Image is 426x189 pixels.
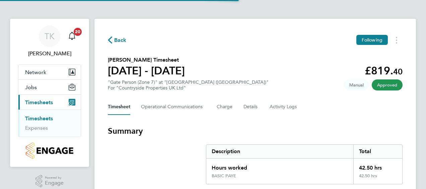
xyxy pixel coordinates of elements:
[212,173,236,179] div: BASIC PAYE
[344,79,369,90] span: This timesheet was manually created.
[362,37,382,43] span: Following
[45,175,64,181] span: Powered by
[45,32,55,41] span: TK
[10,19,89,167] nav: Main navigation
[270,99,298,115] button: Activity Logs
[390,35,403,45] button: Timesheets Menu
[353,145,402,158] div: Total
[365,64,403,77] app-decimal: £819.
[114,36,127,44] span: Back
[25,84,37,90] span: Jobs
[372,79,403,90] span: This timesheet has been approved.
[108,85,269,91] div: For "Countryside Properties UK Ltd"
[26,142,73,159] img: countryside-properties-logo-retina.png
[18,25,81,58] a: TK[PERSON_NAME]
[35,175,64,188] a: Powered byEngage
[45,180,64,186] span: Engage
[25,99,53,106] span: Timesheets
[25,125,48,131] a: Expenses
[206,144,403,184] div: Summary
[353,159,402,173] div: 42.50 hrs
[18,142,81,159] a: Go to home page
[108,56,185,64] h2: [PERSON_NAME] Timesheet
[108,99,130,115] button: Timesheet
[18,50,81,58] span: Tony Kavanagh
[25,69,46,75] span: Network
[74,28,82,36] span: 20
[18,95,81,110] button: Timesheets
[18,110,81,137] div: Timesheets
[353,173,402,184] div: 42.50 hrs
[356,35,388,45] button: Following
[141,99,206,115] button: Operational Communications
[217,99,233,115] button: Charge
[108,126,403,136] h3: Summary
[393,67,403,76] span: 40
[65,25,79,47] a: 20
[18,80,81,94] button: Jobs
[206,159,353,173] div: Hours worked
[18,65,81,79] button: Network
[25,115,53,122] a: Timesheets
[206,145,353,158] div: Description
[108,64,185,77] h1: [DATE] - [DATE]
[108,36,127,44] button: Back
[108,79,269,91] div: "Gate Person (Zone 7)" at "[GEOGRAPHIC_DATA] ([GEOGRAPHIC_DATA])"
[243,99,259,115] button: Details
